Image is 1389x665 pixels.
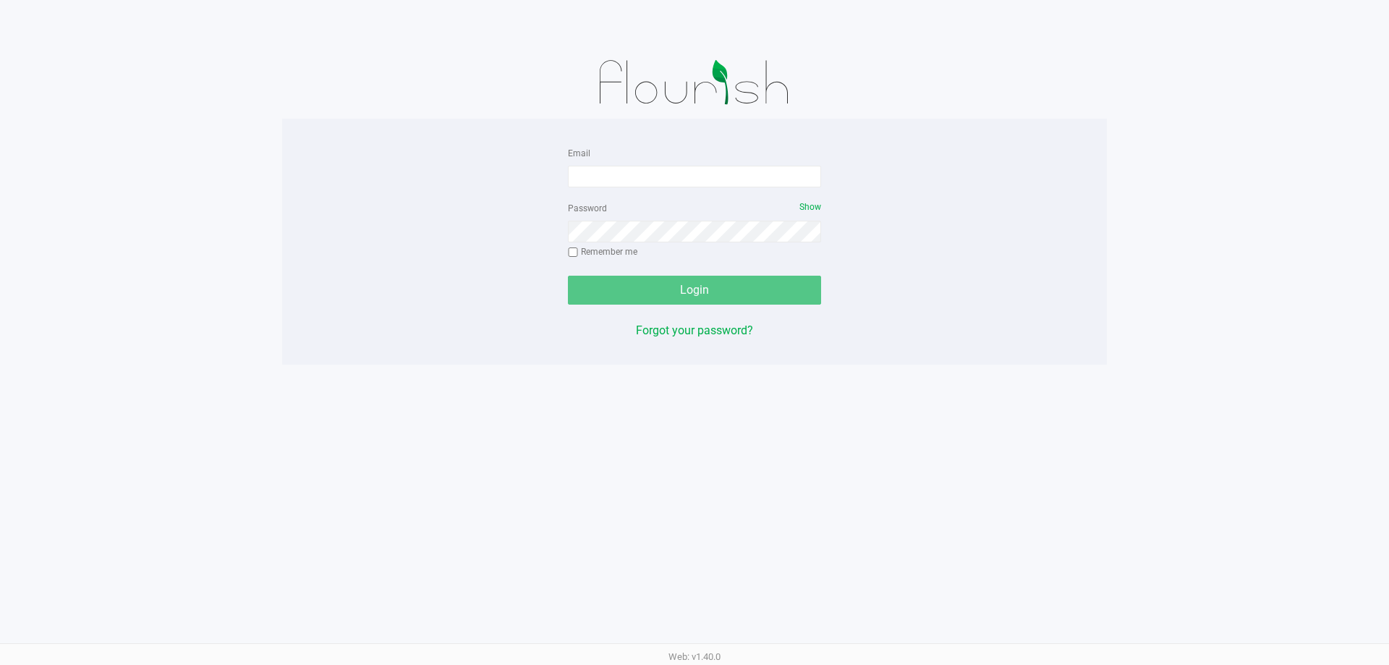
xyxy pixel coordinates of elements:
label: Password [568,202,607,215]
span: Show [799,202,821,212]
span: Web: v1.40.0 [668,651,721,662]
label: Remember me [568,245,637,258]
input: Remember me [568,247,578,258]
button: Forgot your password? [636,322,753,339]
label: Email [568,147,590,160]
